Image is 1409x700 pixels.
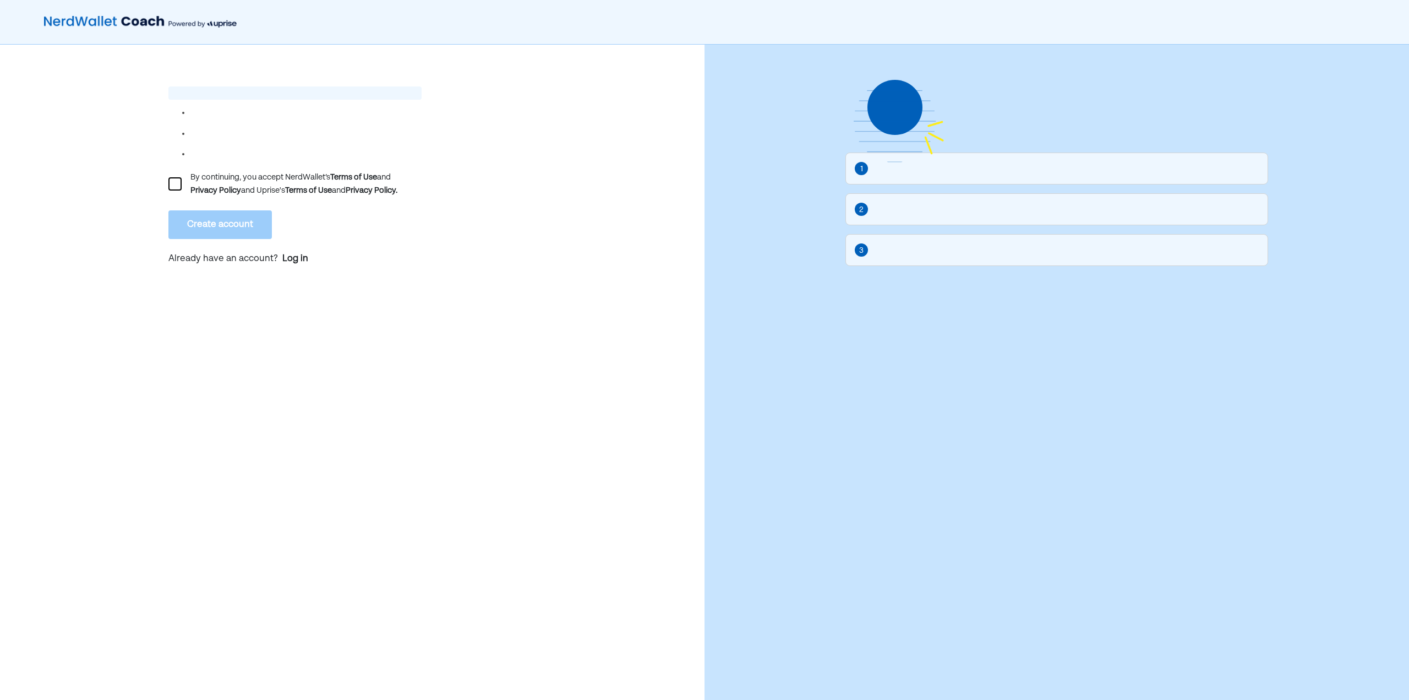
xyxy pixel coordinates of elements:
button: Create account [168,210,272,239]
div: Terms of Use [285,184,332,197]
div: 3 [859,245,864,257]
div: Terms of Use [330,171,377,184]
a: Log in [282,252,308,265]
p: Already have an account? [168,252,422,267]
div: Privacy Policy [190,184,241,197]
div: By continuing, you accept NerdWallet’s and and Uprise's and [190,171,422,197]
div: Privacy Policy. [346,184,397,197]
div: 1 [860,163,863,175]
div: 2 [859,204,864,216]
